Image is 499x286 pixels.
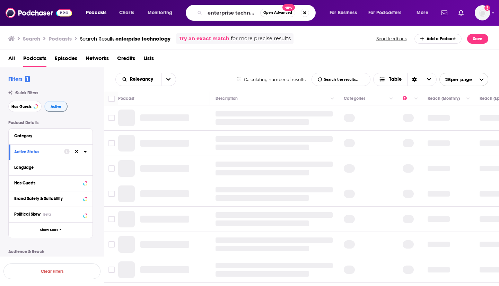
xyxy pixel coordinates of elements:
button: Show More [9,222,93,238]
span: Toggle select row [108,140,115,146]
div: Podcast [118,94,134,103]
h3: Podcasts [49,35,72,42]
a: Networks [86,53,109,67]
span: Open Advanced [263,11,292,15]
div: Categories [344,94,365,103]
a: Lists [143,53,154,67]
span: Has Guests [11,105,32,109]
span: For Business [330,8,357,18]
span: Quick Filters [15,90,38,95]
button: Has Guests [14,179,87,187]
button: Choose View [373,73,437,86]
button: Active [44,101,68,112]
img: User Profile [475,5,490,20]
div: Calculating number of results... [237,77,309,82]
span: 1 [25,76,30,82]
span: Toggle select row [108,165,115,172]
button: Active Status [14,147,64,156]
span: For Podcasters [368,8,402,18]
div: Category [14,133,82,138]
button: open menu [161,73,176,86]
img: Podchaser - Follow, Share and Rate Podcasts [6,6,72,19]
span: Charts [119,8,134,18]
a: Episodes [55,53,77,67]
span: enterprise technology [115,35,170,42]
button: Column Actions [464,95,472,103]
span: Podcasts [86,8,106,18]
div: Language [14,165,82,170]
button: open menu [364,7,412,18]
a: Show notifications dropdown [438,7,450,19]
a: Charts [115,7,138,18]
svg: Add a profile image [484,5,490,11]
div: Sort Direction [407,73,422,86]
a: All [8,53,15,67]
span: Table [389,77,402,82]
a: Podcasts [23,53,46,67]
button: open menu [81,7,115,18]
button: open menu [412,7,437,18]
div: Power Score [403,94,412,103]
button: Send feedback [374,36,409,42]
span: Toggle select row [108,216,115,222]
span: 25 per page [440,74,472,85]
span: New [282,4,295,11]
span: Show More [40,228,59,232]
span: Monitoring [148,8,172,18]
button: Column Actions [328,95,336,103]
span: More [417,8,428,18]
button: Show profile menu [475,5,490,20]
div: Brand Safety & Suitability [14,196,81,201]
button: Category [14,131,87,140]
span: Toggle select row [108,267,115,273]
div: Reach (Monthly) [428,94,460,103]
span: Toggle select row [108,241,115,248]
div: Description [216,94,238,103]
p: Podcast Details [8,120,93,125]
a: Add a Podcast [414,34,462,44]
input: Search podcasts, credits, & more... [205,7,260,18]
div: Beta [43,212,51,217]
span: Toggle select row [108,115,115,121]
h3: Search [23,35,40,42]
span: Toggle select row [108,191,115,197]
p: Audience & Reach [8,249,93,254]
button: Column Actions [412,95,420,103]
button: Open AdvancedNew [260,9,295,17]
h2: Filters [8,76,30,82]
div: Search Results: [80,35,170,42]
button: open menu [325,7,366,18]
a: Try an exact match [179,35,229,43]
button: open menu [439,73,488,86]
span: for more precise results [231,35,291,43]
button: open menu [116,77,161,82]
div: Has Guests [14,181,81,185]
span: Active [51,105,61,109]
div: Active Status [14,149,60,154]
span: Relevancy [130,77,156,82]
span: Logged in as bigswing [475,5,490,20]
button: Brand Safety & Suitability [14,194,87,203]
a: Show notifications dropdown [456,7,466,19]
button: Save [467,34,488,44]
button: Has Guests [8,101,42,112]
button: Clear Filters [3,263,100,279]
button: open menu [143,7,181,18]
button: Political SkewBeta [14,210,87,218]
h2: Choose List sort [115,73,176,86]
a: Credits [117,53,135,67]
div: Search podcasts, credits, & more... [192,5,322,21]
button: Language [14,163,87,172]
a: Search Results:enterprise technology [80,35,170,42]
button: Column Actions [387,95,395,103]
span: Political Skew [14,212,41,217]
